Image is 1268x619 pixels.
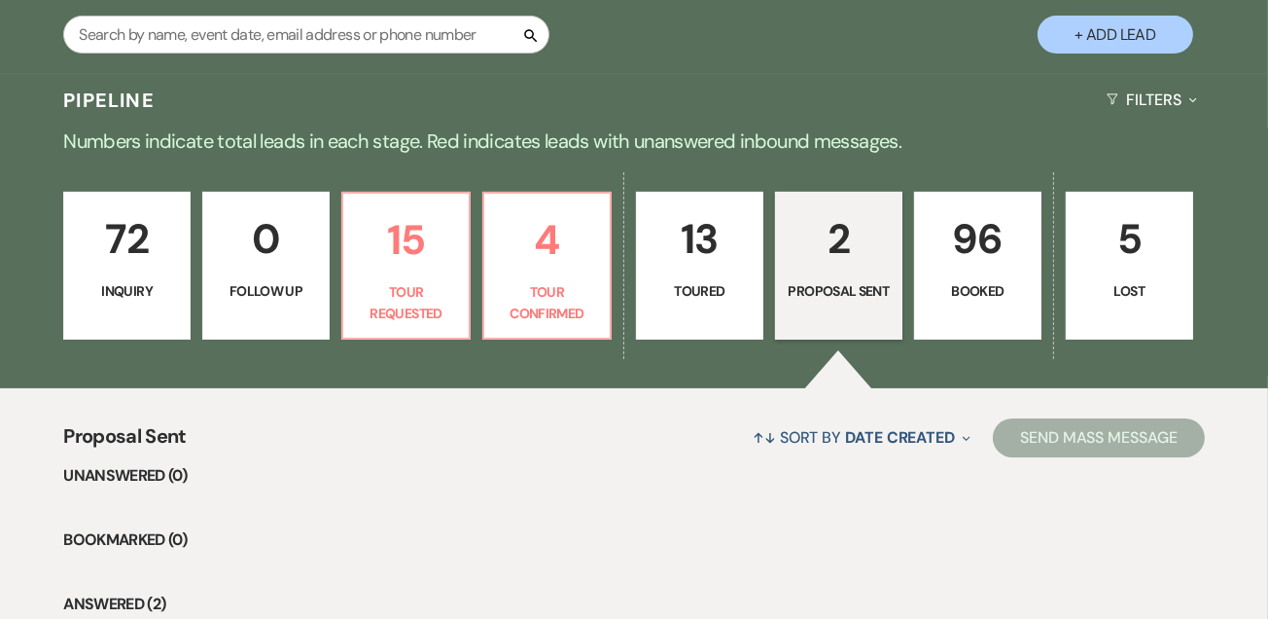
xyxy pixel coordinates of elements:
[745,412,978,463] button: Sort By Date Created
[1078,206,1180,272] p: 5
[649,280,751,302] p: Toured
[1099,74,1205,126] button: Filters
[63,528,1205,553] li: Bookmarked (0)
[63,463,1205,489] li: Unanswered (0)
[993,419,1205,457] button: Send Mass Message
[355,281,457,325] p: Tour Requested
[1066,192,1193,340] a: 5Lost
[63,421,187,463] span: Proposal Sent
[63,592,1205,617] li: Answered (2)
[482,192,612,340] a: 4Tour Confirmed
[76,206,178,272] p: 72
[1078,280,1180,302] p: Lost
[927,280,1029,302] p: Booked
[355,207,457,273] p: 15
[63,87,155,114] h3: Pipeline
[215,206,317,272] p: 0
[649,206,751,272] p: 13
[215,280,317,302] p: Follow Up
[788,206,890,272] p: 2
[927,206,1029,272] p: 96
[496,281,598,325] p: Tour Confirmed
[1038,16,1193,54] button: + Add Lead
[341,192,471,340] a: 15Tour Requested
[63,192,191,340] a: 72Inquiry
[914,192,1041,340] a: 96Booked
[788,280,890,302] p: Proposal Sent
[753,427,776,448] span: ↑↓
[202,192,330,340] a: 0Follow Up
[636,192,763,340] a: 13Toured
[496,207,598,273] p: 4
[775,192,902,340] a: 2Proposal Sent
[76,280,178,302] p: Inquiry
[845,427,955,448] span: Date Created
[63,16,549,54] input: Search by name, event date, email address or phone number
